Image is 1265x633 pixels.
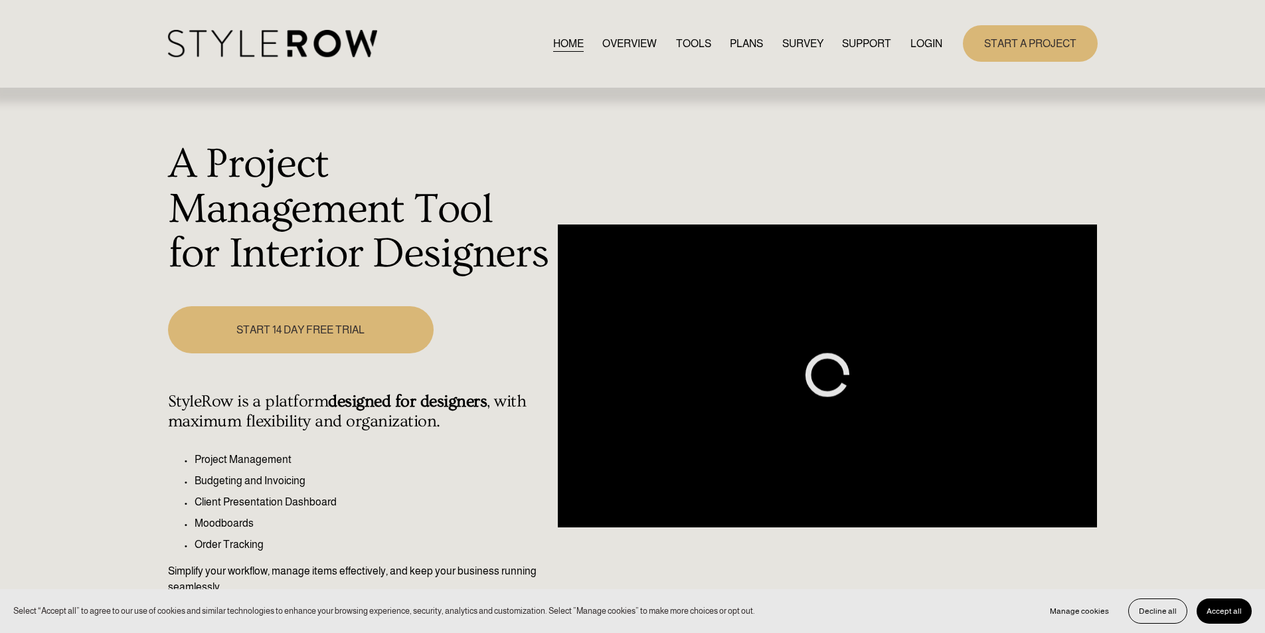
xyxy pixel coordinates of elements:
[1197,598,1252,624] button: Accept all
[168,142,551,277] h1: A Project Management Tool for Interior Designers
[1050,606,1109,616] span: Manage cookies
[195,473,551,489] p: Budgeting and Invoicing
[168,392,551,432] h4: StyleRow is a platform , with maximum flexibility and organization.
[195,515,551,531] p: Moodboards
[842,35,891,52] a: folder dropdown
[195,537,551,553] p: Order Tracking
[168,306,434,353] a: START 14 DAY FREE TRIAL
[963,25,1098,62] a: START A PROJECT
[328,392,487,411] strong: designed for designers
[168,30,377,57] img: StyleRow
[195,452,551,468] p: Project Management
[782,35,823,52] a: SURVEY
[195,494,551,510] p: Client Presentation Dashboard
[1207,606,1242,616] span: Accept all
[168,563,551,595] p: Simplify your workflow, manage items effectively, and keep your business running seamlessly.
[676,35,711,52] a: TOOLS
[730,35,763,52] a: PLANS
[842,36,891,52] span: SUPPORT
[13,604,755,617] p: Select “Accept all” to agree to our use of cookies and similar technologies to enhance your brows...
[553,35,584,52] a: HOME
[1139,606,1177,616] span: Decline all
[1128,598,1187,624] button: Decline all
[1040,598,1119,624] button: Manage cookies
[910,35,942,52] a: LOGIN
[602,35,657,52] a: OVERVIEW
